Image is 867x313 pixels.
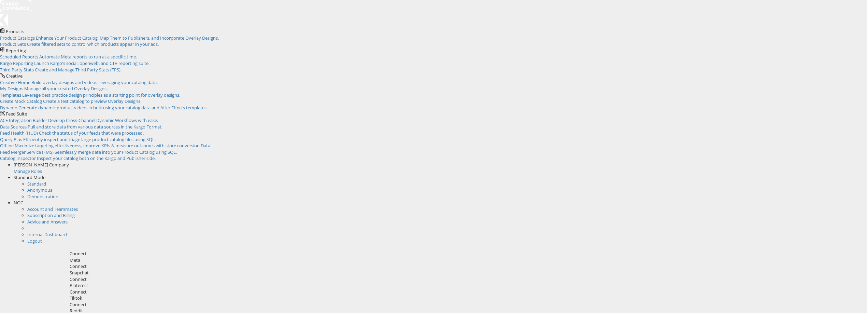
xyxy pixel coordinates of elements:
[27,187,52,193] a: Anonymous
[70,289,862,295] div: Connect
[18,105,208,111] span: Generate dynamic product videos in bulk using your catalog data and After Effects templates.
[27,41,159,47] span: Create filtered sets to control which products appear in your ads.
[39,54,137,60] span: Automate Meta reports to run at a specific time.
[48,117,158,123] span: Develop Cross-Channel Dynamic Workflows with ease.
[22,92,180,98] span: Leverage best practice design principles as a starting point for overlay designs.
[36,35,219,41] span: Enhance Your Product Catalog, Map Them to Publishers, and Incorporate Overlay Designs.
[14,162,69,168] span: [PERSON_NAME] Company
[31,79,158,85] span: Build overlay designs and videos, leveraging your catalog data.
[70,250,862,257] div: Connect
[70,263,862,270] div: Connect
[70,301,862,308] div: Connect
[6,47,26,54] span: Reporting
[55,149,177,155] span: Seamlessly merge data into your Product Catalog using SQL.
[28,124,162,130] span: Pull and store data from various data sources in the Kargo Format.
[27,219,68,225] a: Advice and Answers
[27,193,58,200] a: Demonstration
[27,238,42,244] a: Logout
[27,181,46,187] a: Standard
[24,85,108,92] span: Manage all your created Overlay Designs.
[70,276,862,283] div: Connect
[37,155,156,161] span: Inspect your catalog both on the Kargo and Publisher side.
[15,142,211,149] span: Maximize targeting effectiveness, improve KPIs & measure outcomes with store conversion Data.
[34,60,150,66] span: Launch Kargo's social, openweb, and CTV reporting suite.
[6,111,27,117] span: Feed Suite
[39,130,144,136] span: Check the status of your feeds that were processed.
[70,270,862,276] div: Snapchat
[35,67,122,73] span: Create and Manage Third Party Stats (TPS).
[27,212,75,218] a: Subscription and Billing
[14,168,42,174] a: Manage Roles
[6,28,24,35] span: Products
[6,73,23,79] span: Creative
[14,200,23,206] span: NOC
[14,174,45,180] span: Standard Mode
[70,295,862,301] div: Tiktok
[43,98,141,104] span: Create a test catalog to preview Overlay Designs.
[27,206,78,212] a: Account and Teammates
[70,257,862,263] div: Meta
[70,282,862,289] div: Pinterest
[23,136,156,142] span: Efficiently inspect and triage large product catalog files using SQL.
[27,231,67,237] a: Internal Dashboard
